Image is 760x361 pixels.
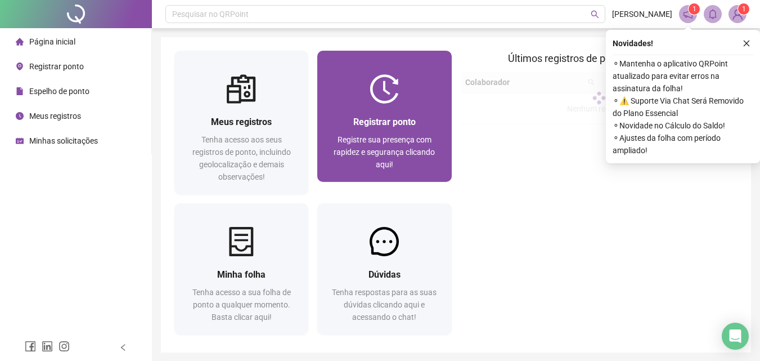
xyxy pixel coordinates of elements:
span: [PERSON_NAME] [612,8,672,20]
span: home [16,38,24,46]
span: 1 [742,5,746,13]
sup: 1 [689,3,700,15]
span: Espelho de ponto [29,87,89,96]
span: clock-circle [16,112,24,120]
span: Minha folha [217,269,266,280]
span: Meus registros [29,112,81,121]
span: instagram [59,341,70,352]
span: Novidades ! [613,37,653,50]
img: 78455 [729,6,746,23]
span: Meus registros [211,117,272,127]
a: Registrar pontoRegistre sua presença com rapidez e segurança clicando aqui! [317,51,451,182]
span: Dúvidas [368,269,401,280]
span: linkedin [42,341,53,352]
span: 1 [692,5,696,13]
span: Página inicial [29,37,75,46]
span: notification [683,9,693,19]
span: environment [16,63,24,70]
span: ⚬ Ajustes da folha com período ampliado! [613,132,753,157]
span: Registrar ponto [353,117,416,127]
span: ⚬ Novidade no Cálculo do Saldo! [613,119,753,132]
span: file [16,87,24,95]
span: Tenha acesso aos seus registros de ponto, incluindo geolocalização e demais observações! [192,135,291,181]
sup: Atualize o seu contato no menu Meus Dados [738,3,749,15]
span: close [743,39,750,47]
span: schedule [16,137,24,145]
a: DúvidasTenha respostas para as suas dúvidas clicando aqui e acessando o chat! [317,203,451,335]
span: Últimos registros de ponto sincronizados [508,52,690,64]
span: ⚬ Mantenha o aplicativo QRPoint atualizado para evitar erros na assinatura da folha! [613,57,753,95]
span: Registrar ponto [29,62,84,71]
span: left [119,344,127,351]
span: Registre sua presença com rapidez e segurança clicando aqui! [334,135,435,169]
span: bell [708,9,718,19]
span: search [591,10,599,19]
a: Minha folhaTenha acesso a sua folha de ponto a qualquer momento. Basta clicar aqui! [174,203,308,335]
span: Minhas solicitações [29,136,98,145]
span: facebook [25,341,36,352]
a: Meus registrosTenha acesso aos seus registros de ponto, incluindo geolocalização e demais observa... [174,51,308,194]
div: Open Intercom Messenger [722,323,749,350]
span: ⚬ ⚠️ Suporte Via Chat Será Removido do Plano Essencial [613,95,753,119]
span: Tenha respostas para as suas dúvidas clicando aqui e acessando o chat! [332,288,437,322]
span: Tenha acesso a sua folha de ponto a qualquer momento. Basta clicar aqui! [192,288,291,322]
